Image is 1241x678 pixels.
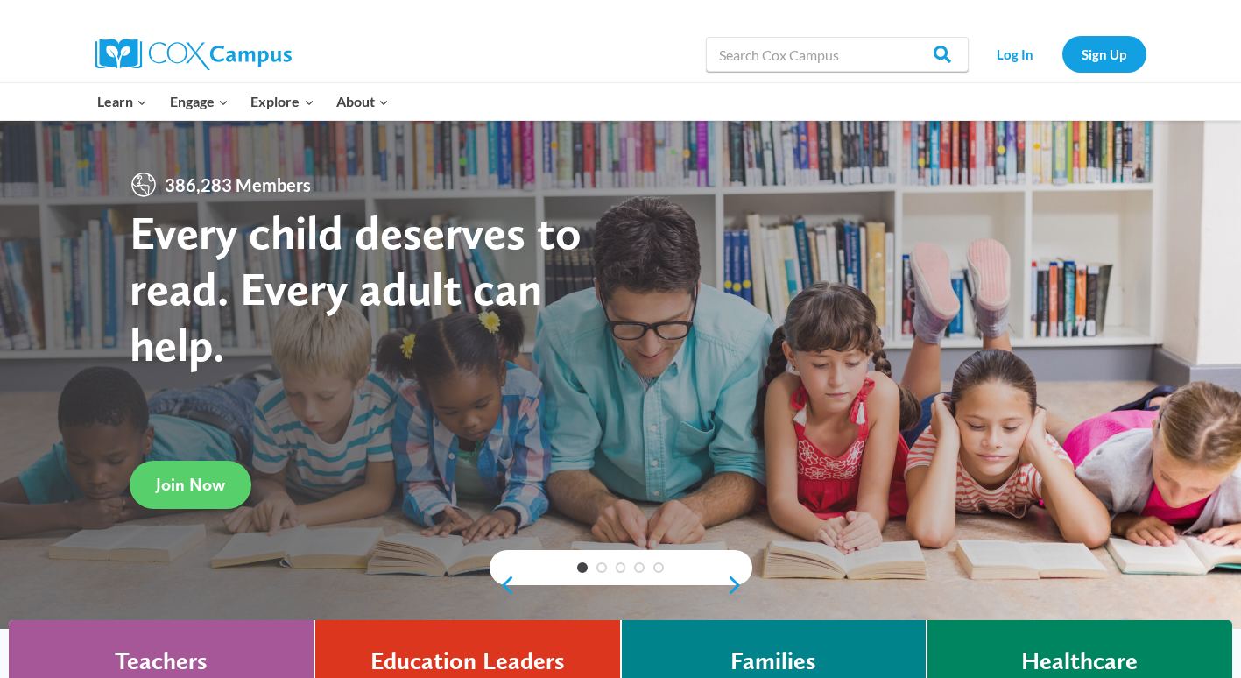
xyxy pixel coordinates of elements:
[577,562,588,573] a: 1
[706,37,969,72] input: Search Cox Campus
[977,36,1054,72] a: Log In
[97,90,147,113] span: Learn
[634,562,645,573] a: 4
[170,90,229,113] span: Engage
[156,474,225,495] span: Join Now
[726,575,752,596] a: next
[1062,36,1146,72] a: Sign Up
[130,461,251,509] a: Join Now
[490,575,516,596] a: previous
[730,646,816,676] h4: Families
[490,568,752,603] div: content slider buttons
[653,562,664,573] a: 5
[336,90,389,113] span: About
[130,204,582,371] strong: Every child deserves to read. Every adult can help.
[596,562,607,573] a: 2
[616,562,626,573] a: 3
[1021,646,1138,676] h4: Healthcare
[95,39,292,70] img: Cox Campus
[115,646,208,676] h4: Teachers
[87,83,400,120] nav: Primary Navigation
[250,90,314,113] span: Explore
[370,646,565,676] h4: Education Leaders
[977,36,1146,72] nav: Secondary Navigation
[158,171,318,199] span: 386,283 Members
